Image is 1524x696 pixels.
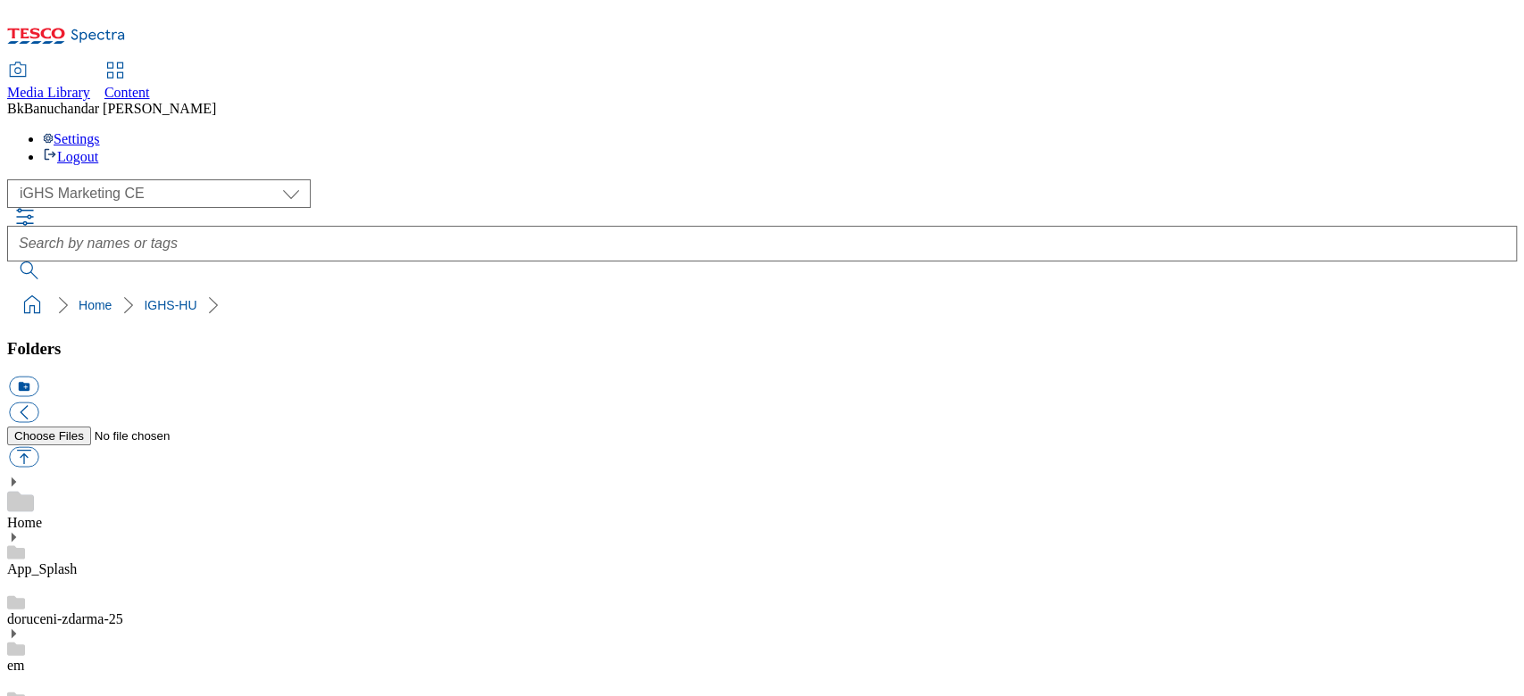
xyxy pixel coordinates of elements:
[7,658,25,673] a: em
[7,85,90,100] span: Media Library
[7,101,24,116] span: Bk
[43,149,98,164] a: Logout
[24,101,217,116] span: Banuchandar [PERSON_NAME]
[7,63,90,101] a: Media Library
[43,131,100,146] a: Settings
[7,515,42,530] a: Home
[144,298,196,312] a: IGHS-HU
[18,291,46,319] a: home
[7,611,123,626] a: doruceni-zdarma-25
[104,63,150,101] a: Content
[7,226,1517,261] input: Search by names or tags
[7,288,1517,322] nav: breadcrumb
[79,298,112,312] a: Home
[104,85,150,100] span: Content
[7,561,77,576] a: App_Splash
[7,339,1517,359] h3: Folders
